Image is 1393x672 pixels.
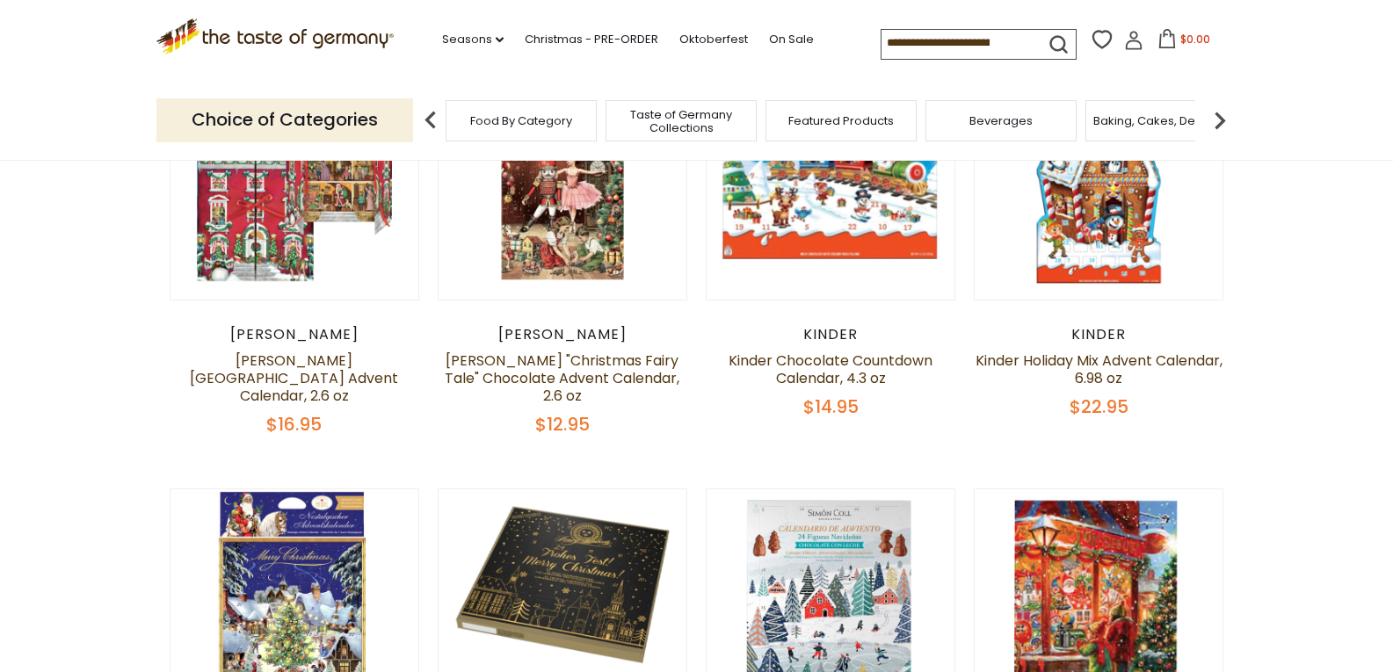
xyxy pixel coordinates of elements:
span: $14.95 [803,394,859,419]
img: Heidel "Christmas Fairy Tale" Chocolate Advent Calendar, 2.6 oz [439,51,687,300]
div: [PERSON_NAME] [438,326,688,343]
span: $22.95 [1070,394,1128,419]
div: [PERSON_NAME] [170,326,420,343]
a: Oktoberfest [679,30,748,49]
img: Kinder Chocolate Countdown Calendar, 4.3 oz [707,51,955,300]
a: Christmas - PRE-ORDER [525,30,658,49]
img: next arrow [1202,103,1237,138]
a: Beverages [969,114,1033,127]
a: [PERSON_NAME][GEOGRAPHIC_DATA] Advent Calendar, 2.6 oz [190,350,398,406]
a: Taste of Germany Collections [611,108,751,134]
a: Food By Category [470,114,572,127]
a: [PERSON_NAME] "Christmas Fairy Tale" Chocolate Advent Calendar, 2.6 oz [445,350,679,406]
a: Kinder Holiday Mix Advent Calendar, 6.98 oz [976,350,1223,388]
a: Kinder Chocolate Countdown Calendar, 4.3 oz [729,350,932,388]
span: $16.95 [266,412,322,437]
a: On Sale [769,30,814,49]
div: Kinder [706,326,956,343]
div: Kinder [974,326,1224,343]
p: Choice of Categories [156,98,413,141]
a: Featured Products [788,114,894,127]
button: $0.00 [1147,29,1222,55]
img: Kinder Holiday Mix Advent Calendar, 6.98 oz [975,51,1223,300]
span: $0.00 [1180,32,1210,47]
a: Baking, Cakes, Desserts [1093,114,1230,127]
a: Seasons [442,30,504,49]
span: $12.95 [535,412,590,437]
img: Windel Manor House Advent Calendar, 2.6 oz [170,51,419,300]
img: previous arrow [413,103,448,138]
